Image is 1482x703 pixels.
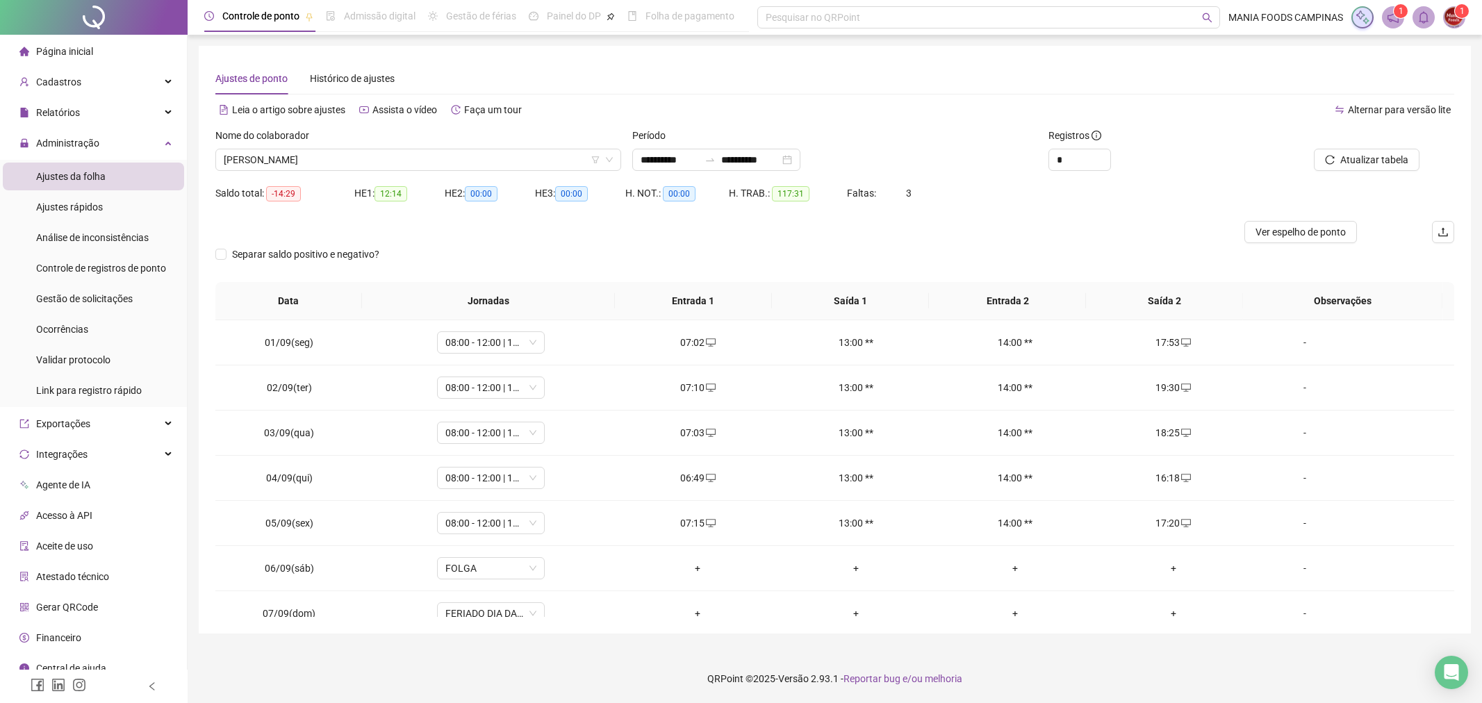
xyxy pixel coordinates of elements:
span: dollar [19,633,29,643]
span: Central de ajuda [36,663,106,674]
span: Admissão digital [344,10,415,22]
div: H. NOT.: [625,185,729,201]
div: - [1264,380,1346,395]
span: dashboard [529,11,538,21]
span: 04/09(qui) [266,472,313,483]
footer: QRPoint © 2025 - 2.93.1 - [188,654,1482,703]
span: desktop [1180,338,1191,347]
span: Análise de inconsistências [36,232,149,243]
div: + [947,606,1083,621]
span: 1 [1399,6,1403,16]
span: 03/09(qua) [264,427,314,438]
span: Histórico de ajustes [310,73,395,84]
div: + [788,606,924,621]
span: Financeiro [36,632,81,643]
img: sparkle-icon.fc2bf0ac1784a2077858766a79e2daf3.svg [1355,10,1370,25]
span: Observações [1254,293,1431,308]
span: Faça um tour [464,104,522,115]
div: 07:10 [629,380,766,395]
span: search [1202,13,1212,23]
span: Página inicial [36,46,93,57]
span: Agente de IA [36,479,90,490]
span: Alternar para versão lite [1348,104,1451,115]
span: Link para registro rápido [36,385,142,396]
sup: 1 [1394,4,1408,18]
span: sync [19,449,29,459]
span: Gestão de férias [446,10,516,22]
div: - [1264,335,1346,350]
span: Faltas: [847,188,878,199]
div: 06:49 [629,470,766,486]
div: - [1264,606,1346,621]
span: 02/09(ter) [267,382,312,393]
div: 17:20 [1105,515,1242,531]
span: Painel do DP [547,10,601,22]
div: + [788,561,924,576]
span: notification [1387,11,1399,24]
span: 08:00 - 12:00 | 13:00 - 17:48 [445,513,536,534]
span: 00:00 [465,186,497,201]
span: Administração [36,138,99,149]
span: Ajustes da folha [36,171,106,182]
span: MANIA FOODS CAMPINAS [1228,10,1343,25]
span: Folha de pagamento [645,10,734,22]
span: file-text [219,105,229,115]
th: Observações [1243,282,1442,320]
span: 06/09(sáb) [265,563,314,574]
span: Validar protocolo [36,354,110,365]
div: HE 3: [535,185,625,201]
span: IGOR GABRIEL ALVES BORGES [224,149,613,170]
span: Ajustes de ponto [215,73,288,84]
th: Saída 2 [1086,282,1243,320]
div: - [1264,561,1346,576]
th: Entrada 2 [929,282,1086,320]
th: Jornadas [362,282,615,320]
div: + [1105,606,1242,621]
span: Leia o artigo sobre ajustes [232,104,345,115]
button: Atualizar tabela [1314,149,1419,171]
span: swap [1335,105,1344,115]
div: 19:30 [1105,380,1242,395]
span: facebook [31,678,44,692]
span: Integrações [36,449,88,460]
th: Saída 1 [772,282,929,320]
span: Atestado técnico [36,571,109,582]
span: export [19,419,29,429]
span: 08:00 - 12:00 | 13:00 - 17:48 [445,468,536,488]
button: Ver espelho de ponto [1244,221,1357,243]
span: 07/09(dom) [263,608,315,619]
span: Assista o vídeo [372,104,437,115]
div: + [629,606,766,621]
span: desktop [705,473,716,483]
span: Controle de ponto [222,10,299,22]
div: 07:03 [629,425,766,440]
span: filter [591,156,600,164]
span: file-done [326,11,336,21]
div: 17:53 [1105,335,1242,350]
span: linkedin [51,678,65,692]
span: pushpin [607,13,615,21]
div: Saldo total: [215,185,354,201]
span: 00:00 [663,186,695,201]
span: 1 [1460,6,1465,16]
div: - [1264,515,1346,531]
span: 05/09(sex) [265,518,313,529]
div: 18:25 [1105,425,1242,440]
span: 08:00 - 12:00 | 13:00 - 17:48 [445,422,536,443]
div: - [1264,425,1346,440]
span: swap-right [705,154,716,165]
div: + [1105,561,1242,576]
span: Separar saldo positivo e negativo? [227,247,385,262]
span: Cadastros [36,76,81,88]
div: H. TRAB.: [729,185,847,201]
span: FERIADO DIA DA INDEPENDÊNCIA [445,603,536,624]
span: instagram [72,678,86,692]
span: Ajustes rápidos [36,201,103,213]
span: desktop [705,518,716,528]
span: Atualizar tabela [1340,152,1408,167]
span: desktop [705,383,716,392]
span: 08:00 - 12:00 | 13:00 - 17:48 [445,377,536,398]
span: sun [428,11,438,21]
span: Ver espelho de ponto [1255,224,1346,240]
span: Aceite de uso [36,540,93,552]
